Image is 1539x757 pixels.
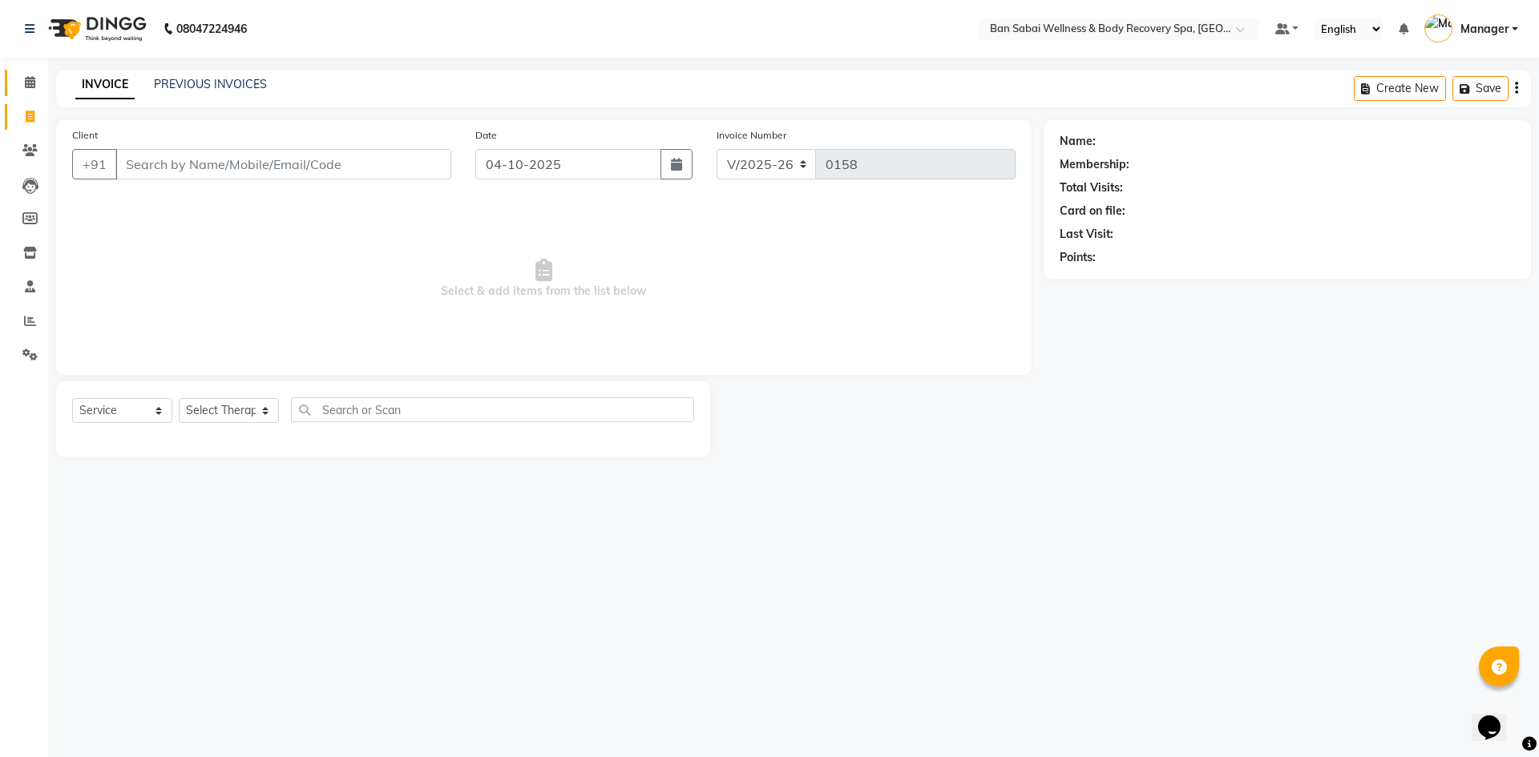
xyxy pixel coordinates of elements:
b: 08047224946 [176,6,247,51]
div: Card on file: [1060,203,1125,219]
img: Manager [1424,14,1452,42]
button: +91 [72,149,117,179]
label: Date [475,128,497,143]
label: Invoice Number [717,128,786,143]
button: Save [1452,76,1509,101]
span: Manager [1460,21,1509,38]
a: INVOICE [75,70,135,99]
iframe: chat widget [1472,693,1523,741]
span: Select & add items from the list below [72,199,1016,359]
div: Last Visit: [1060,226,1113,243]
button: Create New [1354,76,1446,101]
div: Membership: [1060,156,1129,173]
a: PREVIOUS INVOICES [154,77,267,91]
img: logo [41,6,151,51]
div: Total Visits: [1060,179,1123,196]
label: Client [72,128,98,143]
input: Search or Scan [291,397,694,422]
div: Name: [1060,133,1096,150]
div: Points: [1060,249,1096,266]
input: Search by Name/Mobile/Email/Code [115,149,451,179]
